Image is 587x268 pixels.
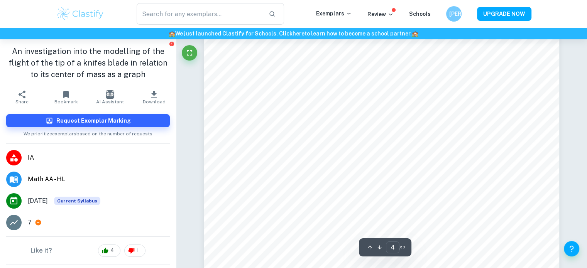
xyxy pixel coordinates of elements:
p: Exemplars [316,9,352,18]
button: Fullscreen [182,45,197,61]
h6: [PERSON_NAME] [449,10,458,18]
button: UPGRADE NOW [477,7,531,21]
div: This exemplar is based on the current syllabus. Feel free to refer to it for inspiration/ideas wh... [54,197,100,205]
button: Report issue [169,41,174,47]
a: here [293,30,304,37]
span: AI Assistant [96,99,124,105]
span: 🏫 [169,30,175,37]
p: Review [367,10,394,19]
p: 7 [28,218,32,227]
button: Download [132,86,176,108]
button: Request Exemplar Marking [6,114,170,127]
img: Clastify logo [56,6,105,22]
span: Current Syllabus [54,197,100,205]
h6: We just launched Clastify for Schools. Click to learn how to become a school partner. [2,29,585,38]
span: [DATE] [28,196,48,206]
span: Math AA - HL [28,175,170,184]
button: AI Assistant [88,86,132,108]
span: 🏫 [412,30,418,37]
span: Bookmark [54,99,78,105]
img: AI Assistant [106,90,114,99]
button: Help and Feedback [564,241,579,256]
h1: An investigation into the modelling of the flight of the tip of a knifes blade in relation to its... [6,46,170,80]
h6: Like it? [30,246,52,255]
h6: Request Exemplar Marking [56,116,131,125]
span: Download [143,99,166,105]
span: 1 [132,247,143,255]
span: / 17 [399,244,405,251]
div: 1 [124,244,145,257]
span: Share [15,99,29,105]
a: Schools [409,11,431,17]
span: We prioritize exemplars based on the number of requests [24,127,152,137]
div: 4 [98,244,120,257]
span: 4 [106,247,118,255]
span: IA [28,153,170,162]
input: Search for any exemplars... [137,3,263,25]
button: [PERSON_NAME] [446,6,462,22]
button: Bookmark [44,86,88,108]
